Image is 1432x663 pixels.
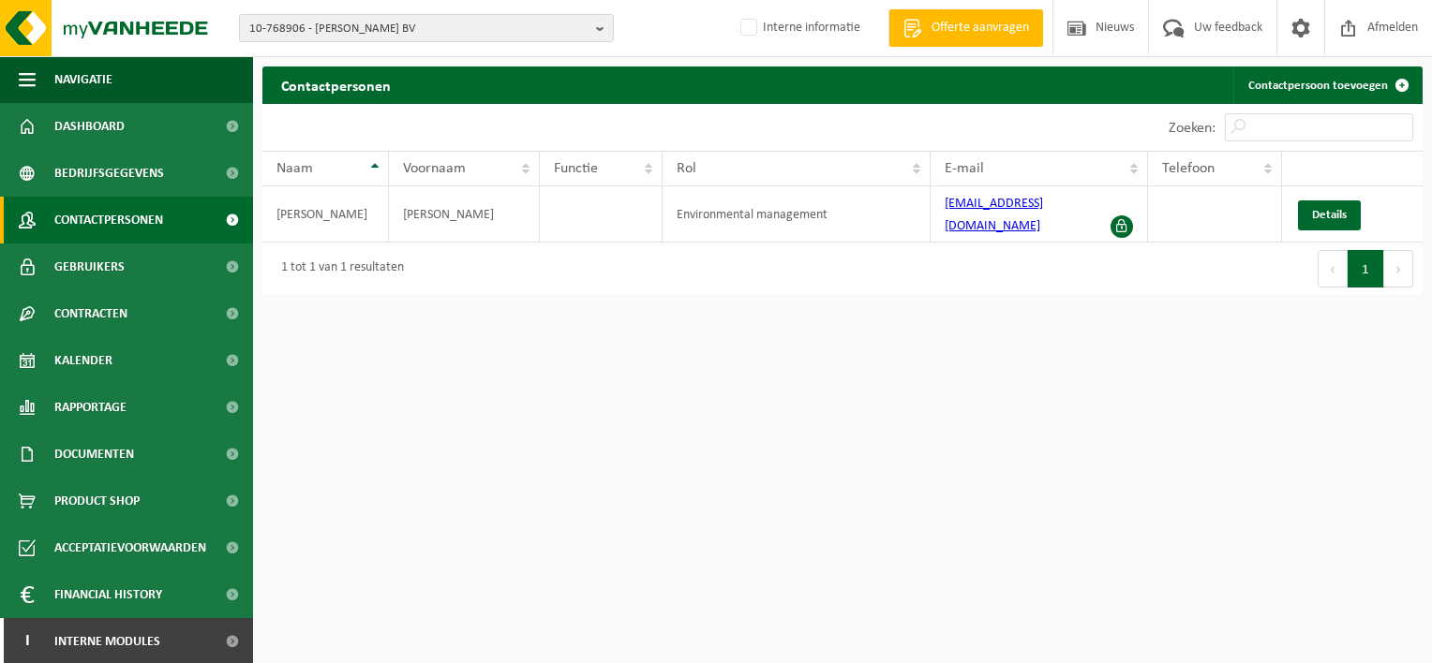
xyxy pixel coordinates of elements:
[54,384,127,431] span: Rapportage
[1298,200,1361,230] a: Details
[554,161,598,176] span: Functie
[677,161,696,176] span: Rol
[927,19,1034,37] span: Offerte aanvragen
[54,478,140,524] span: Product Shop
[1169,121,1216,136] label: Zoeken:
[1384,250,1413,287] button: Next
[54,103,125,150] span: Dashboard
[663,186,930,243] td: Environmental management
[54,56,112,103] span: Navigatie
[389,186,540,243] td: [PERSON_NAME]
[54,524,206,571] span: Acceptatievoorwaarden
[54,431,134,478] span: Documenten
[1318,250,1348,287] button: Previous
[945,161,984,176] span: E-mail
[54,290,127,337] span: Contracten
[945,197,1043,233] a: [EMAIL_ADDRESS][DOMAIN_NAME]
[54,571,162,618] span: Financial History
[1233,66,1421,104] a: Contactpersoon toevoegen
[54,243,125,290] span: Gebruikers
[276,161,313,176] span: Naam
[1162,161,1215,176] span: Telefoon
[262,186,389,243] td: [PERSON_NAME]
[54,197,163,243] span: Contactpersonen
[249,15,589,43] span: 10-768906 - [PERSON_NAME] BV
[54,337,112,384] span: Kalender
[403,161,466,176] span: Voornaam
[737,14,860,42] label: Interne informatie
[1312,209,1347,221] span: Details
[1348,250,1384,287] button: 1
[272,252,404,286] div: 1 tot 1 van 1 resultaten
[888,9,1043,47] a: Offerte aanvragen
[54,150,164,197] span: Bedrijfsgegevens
[239,14,614,42] button: 10-768906 - [PERSON_NAME] BV
[262,66,410,103] h2: Contactpersonen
